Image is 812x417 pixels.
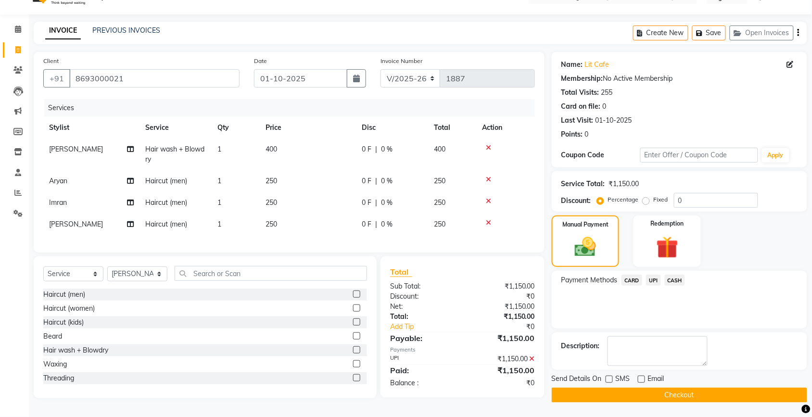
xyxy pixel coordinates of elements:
[43,303,95,314] div: Haircut (women)
[561,275,618,285] span: Payment Methods
[260,117,356,139] th: Price
[561,196,591,206] div: Discount:
[608,195,639,204] label: Percentage
[561,101,601,112] div: Card on file:
[217,145,221,153] span: 1
[381,198,393,208] span: 0 %
[43,57,59,65] label: Client
[145,220,187,228] span: Haircut (men)
[217,177,221,185] span: 1
[462,354,542,364] div: ₹1,150.00
[383,312,463,322] div: Total:
[561,341,600,351] div: Description:
[640,148,758,163] input: Enter Offer / Coupon Code
[145,145,204,164] span: Hair wash + Blowdry
[362,144,371,154] span: 0 F
[43,373,74,383] div: Threading
[649,234,685,261] img: _gift.svg
[383,354,463,364] div: UPI
[462,281,542,291] div: ₹1,150.00
[383,291,463,302] div: Discount:
[585,129,589,139] div: 0
[462,291,542,302] div: ₹0
[43,359,67,369] div: Waxing
[596,115,632,126] div: 01-10-2025
[462,302,542,312] div: ₹1,150.00
[266,220,277,228] span: 250
[45,22,81,39] a: INVOICE
[434,177,445,185] span: 250
[217,220,221,228] span: 1
[434,198,445,207] span: 250
[561,74,798,84] div: No Active Membership
[381,219,393,229] span: 0 %
[434,220,445,228] span: 250
[561,74,603,84] div: Membership:
[175,266,367,281] input: Search or Scan
[692,25,726,40] button: Save
[381,144,393,154] span: 0 %
[552,374,602,386] span: Send Details On
[43,117,140,139] th: Stylist
[561,129,583,139] div: Points:
[140,117,212,139] th: Service
[462,312,542,322] div: ₹1,150.00
[390,267,412,277] span: Total
[362,176,371,186] span: 0 F
[585,60,609,70] a: Lit Cafe
[552,388,807,403] button: Checkout
[561,179,605,189] div: Service Total:
[476,322,542,332] div: ₹0
[49,198,67,207] span: Imran
[383,322,476,332] a: Add Tip
[375,219,377,229] span: |
[92,26,160,35] a: PREVIOUS INVOICES
[356,117,428,139] th: Disc
[266,145,277,153] span: 400
[434,145,445,153] span: 400
[561,60,583,70] div: Name:
[562,220,609,229] label: Manual Payment
[646,275,661,286] span: UPI
[362,198,371,208] span: 0 F
[217,198,221,207] span: 1
[622,275,642,286] span: CARD
[375,198,377,208] span: |
[43,317,84,328] div: Haircut (kids)
[462,378,542,388] div: ₹0
[730,25,794,40] button: Open Invoices
[616,374,630,386] span: SMS
[428,117,476,139] th: Total
[145,198,187,207] span: Haircut (men)
[462,332,542,344] div: ₹1,150.00
[266,177,277,185] span: 250
[390,346,535,354] div: Payments
[654,195,668,204] label: Fixed
[383,281,463,291] div: Sub Total:
[383,332,463,344] div: Payable:
[43,345,108,355] div: Hair wash + Blowdry
[381,176,393,186] span: 0 %
[43,290,85,300] div: Haircut (men)
[383,365,463,376] div: Paid:
[651,219,684,228] label: Redemption
[43,69,70,88] button: +91
[609,179,639,189] div: ₹1,150.00
[43,331,62,341] div: Beard
[383,302,463,312] div: Net:
[648,374,664,386] span: Email
[145,177,187,185] span: Haircut (men)
[254,57,267,65] label: Date
[665,275,685,286] span: CASH
[49,145,103,153] span: [PERSON_NAME]
[381,57,422,65] label: Invoice Number
[568,235,603,259] img: _cash.svg
[561,115,594,126] div: Last Visit:
[212,117,260,139] th: Qty
[561,88,599,98] div: Total Visits:
[383,378,463,388] div: Balance :
[362,219,371,229] span: 0 F
[266,198,277,207] span: 250
[762,148,789,163] button: Apply
[462,365,542,376] div: ₹1,150.00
